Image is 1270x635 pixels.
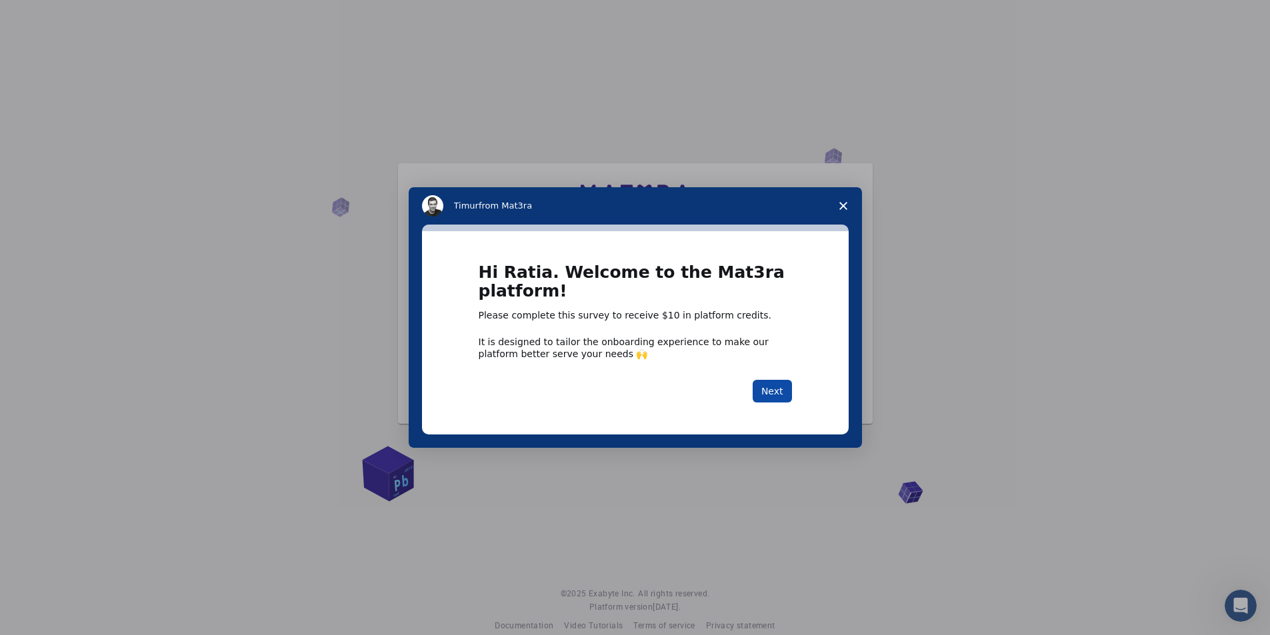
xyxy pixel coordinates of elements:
[825,187,862,225] span: Close survey
[753,380,792,402] button: Next
[454,201,479,211] span: Timur
[27,9,75,21] span: Support
[479,201,532,211] span: from Mat3ra
[479,309,792,322] div: Please complete this survey to receive $10 in platform credits.
[479,263,792,309] h1: Hi Ratia. Welcome to the Mat3ra platform!
[479,336,792,360] div: It is designed to tailor the onboarding experience to make our platform better serve your needs 🙌
[422,195,443,217] img: Profile image for Timur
